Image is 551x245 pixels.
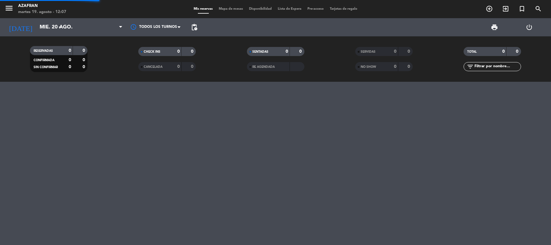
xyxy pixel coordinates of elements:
[526,24,533,31] i: power_settings_new
[304,7,327,11] span: Pre-acceso
[177,49,180,54] strong: 0
[18,9,66,15] div: martes 19. agosto - 12:07
[491,24,498,31] span: print
[191,24,198,31] span: pending_actions
[502,5,509,12] i: exit_to_app
[299,49,303,54] strong: 0
[5,4,14,15] button: menu
[144,65,162,68] span: CANCELADA
[177,65,180,69] strong: 0
[502,49,505,54] strong: 0
[408,65,411,69] strong: 0
[535,5,542,12] i: search
[191,7,216,11] span: Mis reservas
[5,4,14,13] i: menu
[486,5,493,12] i: add_circle_outline
[83,58,86,62] strong: 0
[327,7,360,11] span: Tarjetas de regalo
[69,65,71,69] strong: 0
[408,49,411,54] strong: 0
[467,50,477,53] span: TOTAL
[394,65,396,69] strong: 0
[516,49,520,54] strong: 0
[56,24,64,31] i: arrow_drop_down
[191,49,195,54] strong: 0
[5,21,37,34] i: [DATE]
[191,65,195,69] strong: 0
[252,65,275,68] span: RE AGENDADA
[18,3,66,9] div: Azafran
[83,48,86,53] strong: 0
[69,58,71,62] strong: 0
[83,65,86,69] strong: 0
[34,59,54,62] span: CONFIRMADA
[286,49,288,54] strong: 0
[394,49,396,54] strong: 0
[361,65,376,68] span: NO SHOW
[216,7,246,11] span: Mapa de mesas
[474,63,521,70] input: Filtrar por nombre...
[69,48,71,53] strong: 0
[275,7,304,11] span: Lista de Espera
[34,66,58,69] span: SIN CONFIRMAR
[512,18,546,36] div: LOG OUT
[144,50,160,53] span: CHECK INS
[518,5,526,12] i: turned_in_not
[467,63,474,70] i: filter_list
[361,50,376,53] span: SERVIDAS
[34,49,53,52] span: RESERVADAS
[246,7,275,11] span: Disponibilidad
[252,50,268,53] span: SENTADAS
